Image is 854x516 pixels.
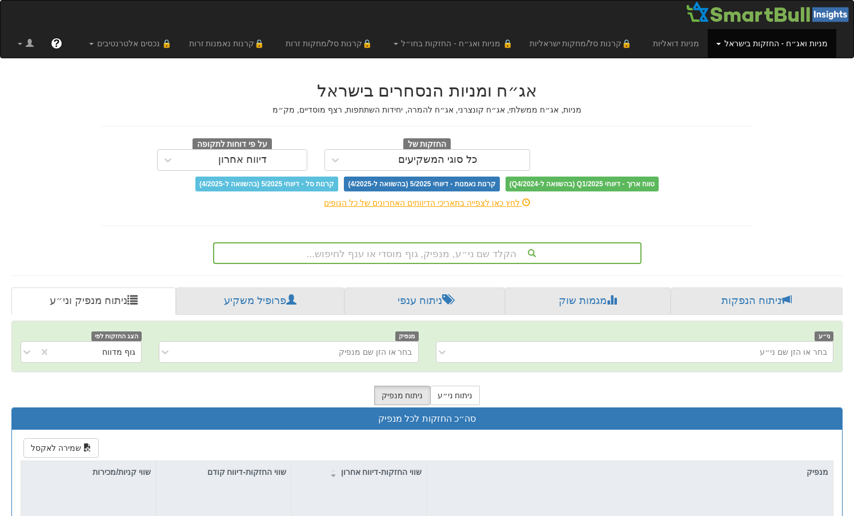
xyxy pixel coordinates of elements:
[214,243,640,263] div: הקלד שם ני״ע, מנפיק, גוף מוסדי או ענף לחיפוש...
[430,386,480,405] button: ניתוח ני״ע
[102,81,753,100] h2: אג״ח ומניות הנסחרים בישראל
[506,177,659,191] span: טווח ארוך - דיווחי Q1/2025 (בהשוואה ל-Q4/2024)
[385,29,521,58] a: 🔒 מניות ואג״ח - החזקות בחו״ל
[671,287,843,315] a: ניתוח הנפקות
[344,177,499,191] span: קרנות נאמנות - דיווחי 5/2025 (בהשוואה ל-4/2025)
[521,29,644,58] a: 🔒קרנות סל/מחקות ישראליות
[93,197,761,209] div: לחץ כאן לצפייה בתאריכי הדיווחים האחרונים של כל הגופים
[374,386,431,405] button: ניתוח מנפיק
[339,346,412,358] div: בחר או הזן שם מנפיק
[102,346,135,358] div: גוף מדווח
[181,29,278,58] a: 🔒קרנות נאמנות זרות
[344,287,505,315] a: ניתוח ענפי
[398,154,478,166] div: כל סוגי המשקיעים
[156,461,291,483] div: שווי החזקות-דיווח קודם
[195,177,338,191] span: קרנות סל - דיווחי 5/2025 (בהשוואה ל-4/2025)
[81,29,181,58] a: 🔒 נכסים אלטרנטיבים
[395,331,419,341] span: מנפיק
[815,331,833,341] span: ני״ע
[91,331,142,341] span: הצג החזקות לפי
[277,29,384,58] a: 🔒קרנות סל/מחקות זרות
[42,29,71,58] a: ?
[708,29,836,58] a: מניות ואג״ח - החזקות בישראל
[193,138,272,151] span: על פי דוחות לתקופה
[23,438,99,458] button: שמירה לאקסל
[53,38,59,49] span: ?
[21,414,833,424] h3: סה״כ החזקות לכל מנפיק
[505,287,670,315] a: מגמות שוק
[427,461,833,483] div: מנפיק
[760,346,827,358] div: בחר או הזן שם ני״ע
[102,106,753,114] h5: מניות, אג״ח ממשלתי, אג״ח קונצרני, אג״ח להמרה, יחידות השתתפות, רצף מוסדיים, מק״מ
[685,1,853,23] img: Smartbull
[11,287,176,315] a: ניתוח מנפיק וני״ע
[21,461,155,483] div: שווי קניות/מכירות
[644,29,708,58] a: מניות דואליות
[291,461,426,483] div: שווי החזקות-דיווח אחרון
[176,287,344,315] a: פרופיל משקיע
[403,138,451,151] span: החזקות של
[218,154,267,166] div: דיווח אחרון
